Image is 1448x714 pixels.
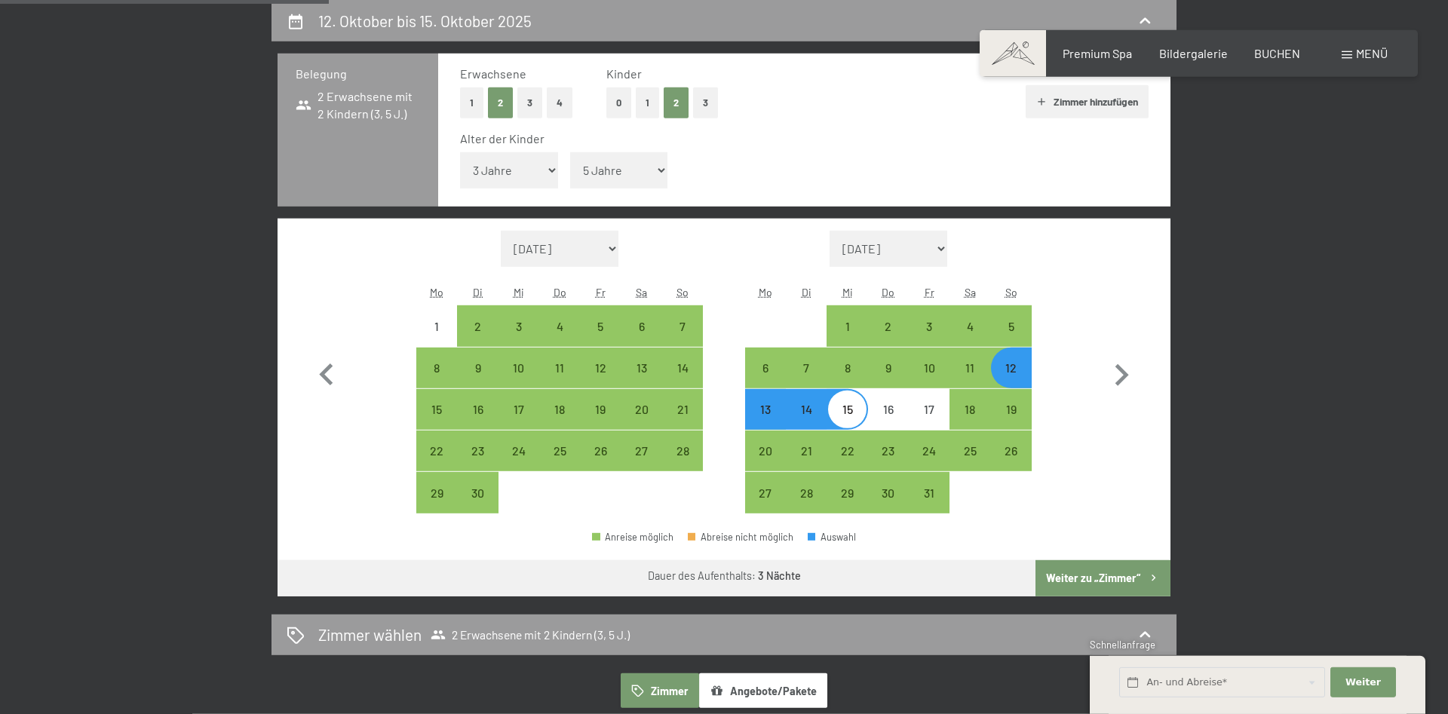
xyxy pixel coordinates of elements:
[581,403,619,441] div: 19
[459,445,496,483] div: 23
[870,487,907,525] div: 30
[499,305,539,346] div: Wed Sep 03 2025
[539,431,580,471] div: Thu Sep 25 2025
[868,348,909,388] div: Anreise möglich
[827,389,867,430] div: Anreise nicht möglich
[664,445,701,483] div: 28
[870,320,907,358] div: 2
[623,403,661,441] div: 20
[541,320,578,358] div: 4
[623,320,661,358] div: 6
[787,362,825,400] div: 7
[828,362,866,400] div: 8
[786,431,827,471] div: Anreise möglich
[581,320,619,358] div: 5
[1356,46,1388,60] span: Menü
[580,389,621,430] div: Anreise möglich
[991,348,1032,388] div: Sun Oct 12 2025
[580,348,621,388] div: Anreise möglich
[827,305,867,346] div: Anreise möglich
[457,305,498,346] div: Tue Sep 02 2025
[827,431,867,471] div: Wed Oct 22 2025
[747,487,784,525] div: 27
[759,286,772,299] abbr: Montag
[623,445,661,483] div: 27
[787,445,825,483] div: 21
[539,389,580,430] div: Thu Sep 18 2025
[949,389,990,430] div: Anreise möglich
[909,472,949,513] div: Fri Oct 31 2025
[539,305,580,346] div: Anreise möglich
[868,389,909,430] div: Anreise nicht möglich
[909,472,949,513] div: Anreise möglich
[662,389,703,430] div: Anreise möglich
[499,389,539,430] div: Wed Sep 17 2025
[539,431,580,471] div: Anreise möglich
[758,569,801,582] b: 3 Nächte
[868,472,909,513] div: Anreise möglich
[460,130,1137,147] div: Alter der Kinder
[745,472,786,513] div: Mon Oct 27 2025
[416,472,457,513] div: Anreise möglich
[991,431,1032,471] div: Sun Oct 26 2025
[621,431,662,471] div: Sat Sep 27 2025
[418,320,456,358] div: 1
[991,389,1032,430] div: Anreise möglich
[747,445,784,483] div: 20
[499,431,539,471] div: Anreise möglich
[580,305,621,346] div: Anreise möglich
[828,445,866,483] div: 22
[596,286,606,299] abbr: Freitag
[991,305,1032,346] div: Anreise möglich
[909,348,949,388] div: Anreise möglich
[745,348,786,388] div: Anreise möglich
[949,305,990,346] div: Sat Oct 04 2025
[827,389,867,430] div: Wed Oct 15 2025
[418,445,456,483] div: 22
[431,627,630,642] span: 2 Erwachsene mit 2 Kindern (3, 5 J.)
[621,305,662,346] div: Anreise möglich
[1159,46,1228,60] a: Bildergalerie
[580,431,621,471] div: Fri Sep 26 2025
[786,389,827,430] div: Tue Oct 14 2025
[305,231,348,514] button: Vorheriger Monat
[951,320,989,358] div: 4
[870,403,907,441] div: 16
[827,431,867,471] div: Anreise möglich
[868,472,909,513] div: Thu Oct 30 2025
[459,320,496,358] div: 2
[949,431,990,471] div: Anreise möglich
[606,87,631,118] button: 0
[418,487,456,525] div: 29
[499,431,539,471] div: Wed Sep 24 2025
[992,403,1030,441] div: 19
[1330,667,1395,698] button: Weiter
[745,472,786,513] div: Anreise möglich
[662,305,703,346] div: Anreise möglich
[416,431,457,471] div: Mon Sep 22 2025
[1254,46,1300,60] a: BUCHEN
[416,305,457,346] div: Mon Sep 01 2025
[418,403,456,441] div: 15
[541,445,578,483] div: 25
[991,348,1032,388] div: Anreise möglich
[541,362,578,400] div: 11
[910,487,948,525] div: 31
[416,305,457,346] div: Anreise nicht möglich
[621,389,662,430] div: Anreise möglich
[662,431,703,471] div: Anreise möglich
[457,389,498,430] div: Tue Sep 16 2025
[745,389,786,430] div: Anreise möglich
[747,403,784,441] div: 13
[808,532,856,542] div: Auswahl
[459,403,496,441] div: 16
[745,431,786,471] div: Mon Oct 20 2025
[949,348,990,388] div: Anreise möglich
[745,431,786,471] div: Anreise möglich
[827,472,867,513] div: Wed Oct 29 2025
[580,348,621,388] div: Fri Sep 12 2025
[554,286,566,299] abbr: Donnerstag
[662,305,703,346] div: Sun Sep 07 2025
[1005,286,1017,299] abbr: Sonntag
